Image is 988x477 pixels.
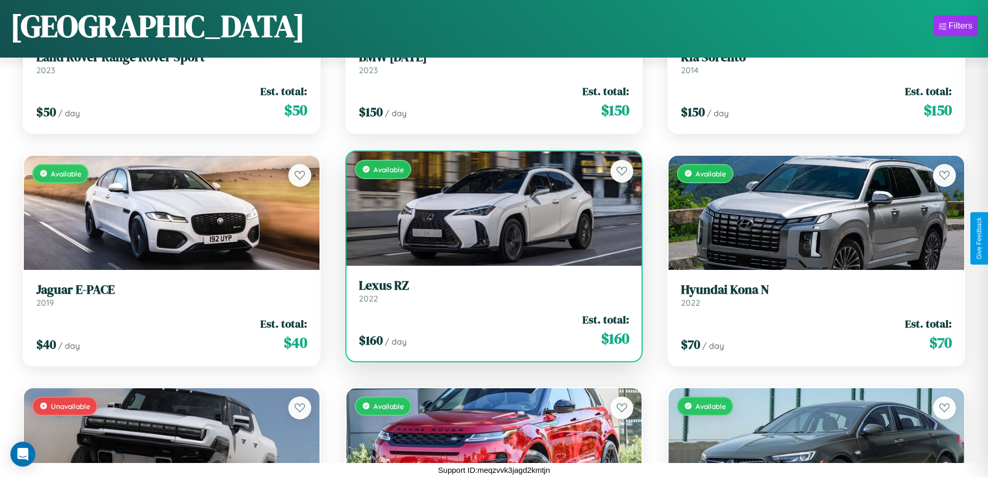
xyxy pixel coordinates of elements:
span: Available [373,165,404,174]
h3: Lexus RZ [359,278,630,293]
a: Lexus RZ2022 [359,278,630,304]
h3: BMW [DATE] [359,50,630,65]
span: Available [695,169,726,178]
div: Filters [949,21,972,31]
span: $ 150 [924,100,952,120]
span: Est. total: [260,316,307,331]
div: Give Feedback [976,217,983,260]
span: Est. total: [905,316,952,331]
div: Open Intercom Messenger [10,442,35,467]
span: Unavailable [51,402,90,411]
button: Filters [934,16,978,36]
span: $ 150 [601,100,629,120]
a: BMW [DATE]2023 [359,50,630,75]
span: 2022 [359,293,378,304]
h1: [GEOGRAPHIC_DATA] [10,5,305,47]
span: $ 150 [359,103,383,120]
p: Support ID: meqzvvk3jagd2kmtjn [438,463,550,477]
span: / day [702,340,724,351]
h3: Hyundai Kona N [681,282,952,297]
span: / day [58,340,80,351]
span: 2019 [36,297,54,308]
span: / day [707,108,729,118]
span: $ 70 [929,332,952,353]
span: $ 160 [601,328,629,349]
span: Available [695,402,726,411]
a: Kia Sorento2014 [681,50,952,75]
span: Est. total: [260,84,307,99]
span: $ 150 [681,103,705,120]
span: Est. total: [582,312,629,327]
a: Hyundai Kona N2022 [681,282,952,308]
span: $ 50 [36,103,56,120]
a: Jaguar E-PACE2019 [36,282,307,308]
span: / day [58,108,80,118]
h3: Land Rover Range Rover Sport [36,50,307,65]
span: $ 160 [359,332,383,349]
span: $ 50 [284,100,307,120]
span: $ 40 [284,332,307,353]
span: $ 40 [36,336,56,353]
h3: Jaguar E-PACE [36,282,307,297]
span: / day [385,108,407,118]
span: 2014 [681,65,699,75]
a: Land Rover Range Rover Sport2023 [36,50,307,75]
span: 2023 [36,65,55,75]
span: $ 70 [681,336,700,353]
span: Available [51,169,81,178]
span: Est. total: [905,84,952,99]
h3: Kia Sorento [681,50,952,65]
span: / day [385,336,407,347]
span: 2023 [359,65,378,75]
span: Available [373,402,404,411]
span: 2022 [681,297,700,308]
span: Est. total: [582,84,629,99]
